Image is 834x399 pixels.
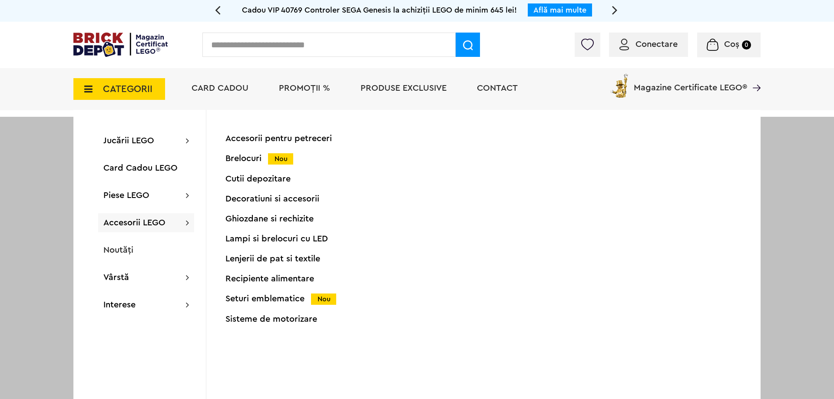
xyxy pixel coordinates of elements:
[742,40,751,49] small: 0
[747,72,761,81] a: Magazine Certificate LEGO®
[533,6,586,14] a: Află mai multe
[242,6,517,14] span: Cadou VIP 40769 Controler SEGA Genesis la achiziții LEGO de minim 645 lei!
[724,40,739,49] span: Coș
[192,84,248,92] a: Card Cadou
[477,84,518,92] a: Contact
[635,40,678,49] span: Conectare
[361,84,447,92] a: Produse exclusive
[103,84,152,94] span: CATEGORII
[619,40,678,49] a: Conectare
[634,72,747,92] span: Magazine Certificate LEGO®
[279,84,330,92] a: PROMOȚII %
